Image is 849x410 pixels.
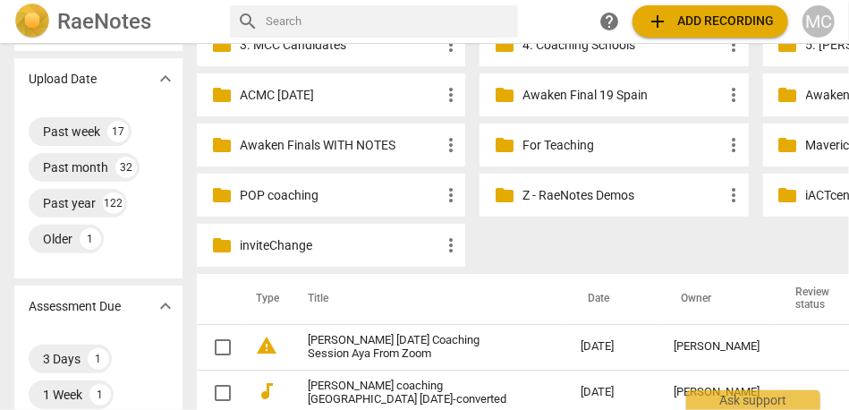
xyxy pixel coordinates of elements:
span: folder [211,84,233,106]
span: more_vert [440,84,462,106]
span: folder [777,84,799,106]
div: Past year [43,194,96,212]
th: Date [566,274,659,324]
div: 122 [103,192,124,214]
div: [PERSON_NAME] [674,340,760,354]
span: folder [211,34,233,56]
div: 17 [107,121,129,142]
div: 32 [115,157,137,178]
button: Upload [633,5,788,38]
button: Show more [152,293,179,320]
span: expand_more [155,295,176,317]
a: [PERSON_NAME] [DATE] Coaching Session Aya From Zoom [308,334,516,361]
span: more_vert [440,34,462,56]
a: Help [593,5,625,38]
div: 1 [88,348,109,370]
div: Ask support [686,390,820,410]
div: 1 [80,228,101,250]
p: For Teaching [522,136,723,155]
span: more_vert [724,184,745,206]
span: folder [494,134,515,156]
div: 3 Days [43,350,81,368]
div: Past month [43,158,108,176]
span: more_vert [440,184,462,206]
span: Add recording [647,11,774,32]
span: more_vert [440,134,462,156]
p: ACMC June 2025 [240,86,440,105]
span: folder [777,184,799,206]
button: Show more [152,65,179,92]
span: more_vert [440,235,462,256]
a: LogoRaeNotes [14,4,216,39]
span: more_vert [724,84,745,106]
span: expand_more [155,68,176,90]
span: folder [494,84,515,106]
div: 1 [89,384,111,406]
span: more_vert [724,134,745,156]
h2: RaeNotes [57,9,151,34]
div: Older [43,230,72,248]
div: [PERSON_NAME] [674,386,760,399]
a: [PERSON_NAME] coaching [GEOGRAPHIC_DATA] [DATE]-converted [308,380,516,406]
span: folder [211,235,233,256]
p: Awaken Final 19 Spain [522,86,723,105]
th: Title [286,274,566,324]
div: 1 Week [43,386,82,404]
div: Past week [43,123,100,141]
span: warning [256,335,277,356]
td: [DATE] [566,324,659,370]
th: Owner [659,274,774,324]
span: folder [494,34,515,56]
th: Type [242,274,286,324]
span: folder [777,134,799,156]
img: Logo [14,4,50,39]
p: 3. MCC Candidates [240,36,440,55]
span: folder [777,34,799,56]
span: folder [494,184,515,206]
span: folder [211,184,233,206]
p: Upload Date [29,70,97,89]
p: 4. Coaching Schools [522,36,723,55]
p: Assessment Due [29,297,121,316]
span: more_vert [724,34,745,56]
p: Z - RaeNotes Demos [522,186,723,205]
span: add [647,11,668,32]
span: search [237,11,259,32]
span: help [599,11,620,32]
button: MC [802,5,835,38]
p: POP coaching [240,186,440,205]
input: Search [266,7,511,36]
p: Awaken Finals WITH NOTES [240,136,440,155]
p: inviteChange [240,236,440,255]
span: folder [211,134,233,156]
span: audiotrack [256,380,277,402]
